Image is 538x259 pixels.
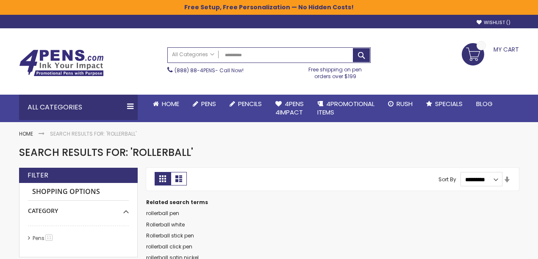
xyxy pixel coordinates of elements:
[438,176,456,183] label: Sort By
[469,95,499,113] a: Blog
[175,67,244,74] span: - Call Now!
[168,48,219,62] a: All Categories
[19,130,33,137] a: Home
[31,234,55,242] a: Pens11
[19,145,193,159] span: Search results for: 'rollerball'
[269,95,311,122] a: 4Pens4impact
[146,199,519,206] dt: Related search terms
[146,232,194,239] a: Rollerball stick pen
[300,63,371,80] div: Free shipping on pen orders over $199
[172,51,214,58] span: All Categories
[477,19,510,26] a: Wishlist
[317,99,374,117] span: 4PROMOTIONAL ITEMS
[476,99,493,108] span: Blog
[223,95,269,113] a: Pencils
[311,95,381,122] a: 4PROMOTIONALITEMS
[28,183,129,201] strong: Shopping Options
[28,201,129,215] div: Category
[19,95,138,120] div: All Categories
[45,234,53,241] span: 11
[146,210,179,217] a: rollerball pen
[275,99,304,117] span: 4Pens 4impact
[419,95,469,113] a: Specials
[381,95,419,113] a: Rush
[397,99,413,108] span: Rush
[146,243,192,250] a: rollerball click pen
[19,49,104,76] img: 4Pens Custom Pens and Promotional Products
[201,99,216,108] span: Pens
[162,99,179,108] span: Home
[238,99,262,108] span: Pencils
[155,172,171,185] strong: Grid
[435,99,463,108] span: Specials
[146,95,186,113] a: Home
[28,171,48,180] strong: Filter
[146,221,185,228] a: Rollerball white
[50,130,136,137] strong: Search results for: 'rollerball'
[186,95,223,113] a: Pens
[175,67,215,74] a: (888) 88-4PENS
